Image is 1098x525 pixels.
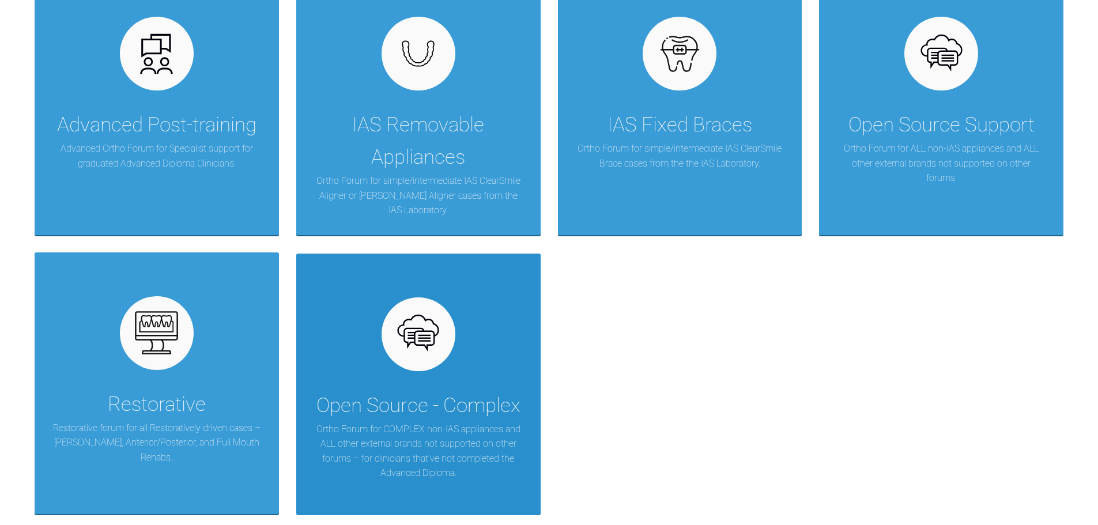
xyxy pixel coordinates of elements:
img: fixed.9f4e6236.svg [658,32,702,76]
a: Open Source - ComplexOrtho Forum for COMPLEX non-IAS appliances and ALL other external brands not... [296,252,541,514]
p: Ortho Forum for simple/intermediate IAS ClearSmile Aligner or [PERSON_NAME] Aligner cases from th... [314,173,523,218]
div: IAS Removable Appliances [314,109,523,173]
div: Restorative [108,388,206,421]
img: opensource.6e495855.svg [396,312,440,356]
img: removables.927eaa4e.svg [396,37,440,70]
a: RestorativeRestorative forum for all Restoratively driven cases – [PERSON_NAME], Anterior/Posteri... [35,252,279,514]
p: Ortho Forum for ALL non-IAS appliances and ALL other external brands not supported on other forums. [836,141,1046,186]
div: Open Source Support [848,109,1035,141]
img: opensource.6e495855.svg [919,32,964,76]
p: Ortho Forum for COMPLEX non-IAS appliances and ALL other external brands not supported on other f... [314,422,523,481]
div: Advanced Post-training [57,109,256,141]
div: IAS Fixed Braces [608,109,752,141]
div: Open Source - Complex [316,390,520,422]
img: advanced.73cea251.svg [134,32,179,76]
p: Advanced Ortho Forum for Specialist support for graduated Advanced Diploma Clinicians. [52,141,262,171]
img: restorative.65e8f6b6.svg [134,311,179,355]
p: Restorative forum for all Restoratively driven cases – [PERSON_NAME], Anterior/Posterior, and Ful... [52,421,262,465]
p: Ortho Forum for simple/intermediate IAS ClearSmile Brace cases from the the IAS Laboratory. [575,141,785,171]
